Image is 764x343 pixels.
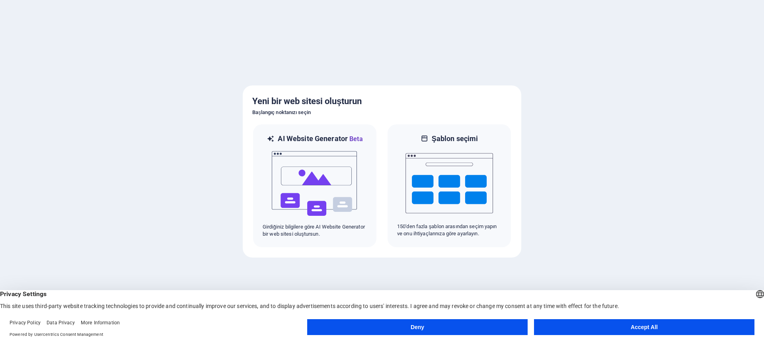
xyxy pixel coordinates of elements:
img: ai [271,144,359,223]
div: AI Website GeneratorBetaaiGirdiğiniz bilgilere göre AI Website Generator bir web sitesi oluştursun. [252,124,377,248]
div: Şablon seçimi150'den fazla şablon arasından seçim yapın ve onu ihtiyaçlarınıza göre ayarlayın. [387,124,512,248]
h6: Şablon seçimi [432,134,478,143]
p: Girdiğiniz bilgilere göre AI Website Generator bir web sitesi oluştursun. [263,223,367,238]
p: 150'den fazla şablon arasından seçim yapın ve onu ihtiyaçlarınıza göre ayarlayın. [397,223,501,237]
h6: Başlangıç noktanızı seçin [252,108,512,117]
h6: AI Website Generator [278,134,363,144]
span: Beta [348,135,363,143]
h5: Yeni bir web sitesi oluşturun [252,95,512,108]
